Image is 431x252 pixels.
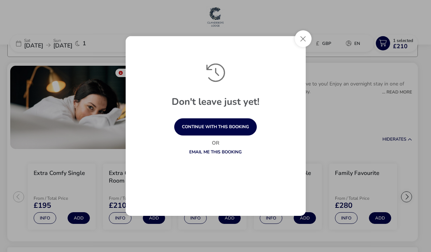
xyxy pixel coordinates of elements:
a: Email me this booking [189,149,242,155]
h1: Don't leave just yet! [136,97,295,118]
button: Close [295,30,312,47]
div: exitPrevention [126,36,306,216]
p: Or [157,139,274,147]
button: continue with this booking [174,118,257,135]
